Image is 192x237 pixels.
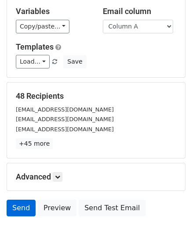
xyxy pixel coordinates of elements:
[16,116,114,122] small: [EMAIL_ADDRESS][DOMAIN_NAME]
[16,91,176,101] h5: 48 Recipients
[16,138,53,149] a: +45 more
[7,200,36,216] a: Send
[16,7,90,16] h5: Variables
[63,55,86,68] button: Save
[16,106,114,113] small: [EMAIL_ADDRESS][DOMAIN_NAME]
[79,200,145,216] a: Send Test Email
[148,195,192,237] iframe: Chat Widget
[103,7,177,16] h5: Email column
[16,172,176,182] h5: Advanced
[16,126,114,133] small: [EMAIL_ADDRESS][DOMAIN_NAME]
[16,20,69,33] a: Copy/paste...
[16,42,54,51] a: Templates
[38,200,76,216] a: Preview
[16,55,50,68] a: Load...
[148,195,192,237] div: Widget de chat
